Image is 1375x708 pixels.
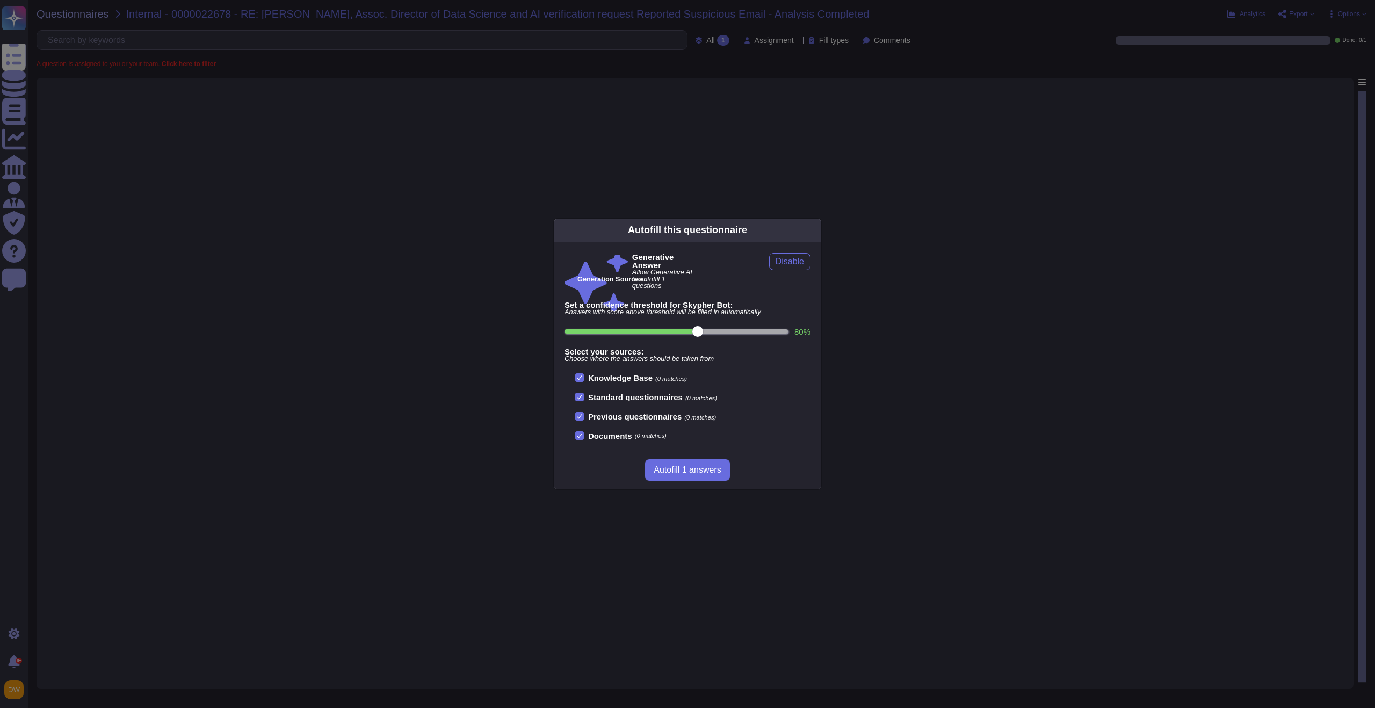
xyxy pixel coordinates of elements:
button: Autofill 1 answers [645,459,729,481]
span: (0 matches) [685,395,717,401]
span: Allow Generative AI to autofill 1 questions [632,269,696,290]
b: Generation Sources : [577,275,647,283]
button: Disable [769,253,810,270]
label: 80 % [794,328,810,336]
div: Autofill this questionnaire [628,223,747,237]
span: (0 matches) [684,414,716,421]
span: (0 matches) [655,375,687,382]
b: Generative Answer [632,253,696,269]
b: Documents [588,432,632,440]
span: Disable [776,257,804,266]
b: Previous questionnaires [588,412,682,421]
span: (0 matches) [635,433,667,439]
span: Answers with score above threshold will be filled in automatically [565,309,810,316]
b: Set a confidence threshold for Skypher Bot: [565,301,810,309]
span: Choose where the answers should be taken from [565,356,810,363]
b: Select your sources: [565,348,810,356]
span: Autofill 1 answers [654,466,721,474]
b: Standard questionnaires [588,393,683,402]
b: Knowledge Base [588,373,653,382]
